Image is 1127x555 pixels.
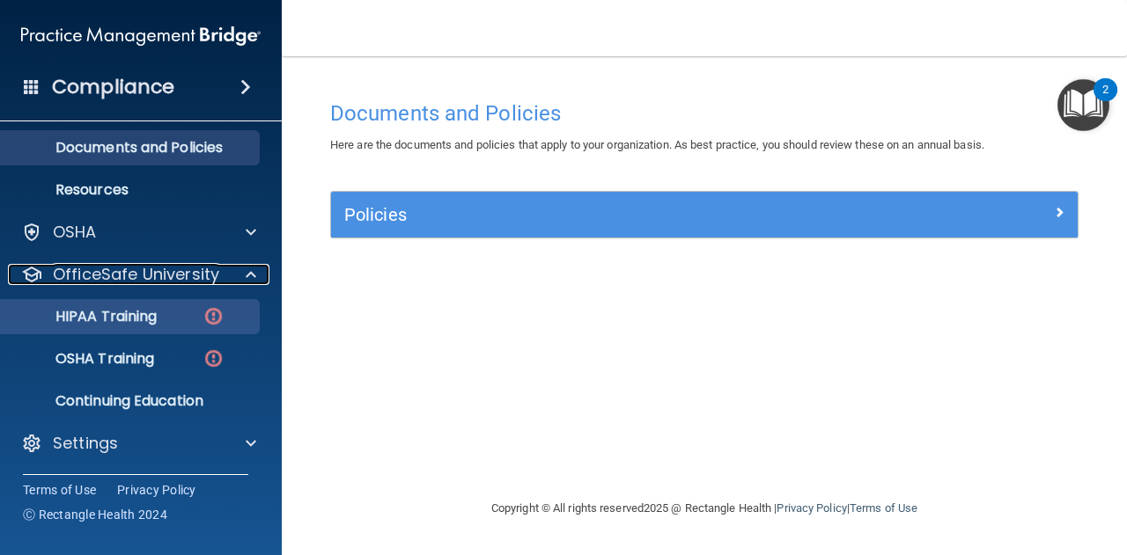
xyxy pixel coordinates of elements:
a: Privacy Policy [777,501,846,515]
p: HIPAA Training [11,308,157,325]
a: OSHA [21,222,256,243]
p: OfficeSafe University [53,264,219,285]
p: Resources [11,181,252,199]
img: danger-circle.6113f641.png [203,347,225,369]
p: OSHA Training [11,350,154,368]
a: OfficeSafe University [21,264,256,285]
div: 2 [1102,90,1109,113]
a: Terms of Use [850,501,917,515]
h5: Policies [344,205,878,224]
span: Ⓒ Rectangle Health 2024 [23,506,167,523]
a: Privacy Policy [117,481,196,499]
p: Continuing Education [11,392,252,410]
img: PMB logo [21,18,261,54]
p: OSHA [53,222,97,243]
img: danger-circle.6113f641.png [203,305,225,327]
h4: Compliance [52,75,174,99]
button: Open Resource Center, 2 new notifications [1057,79,1109,131]
a: Terms of Use [23,481,96,499]
h4: Documents and Policies [330,102,1079,125]
div: Copyright © All rights reserved 2025 @ Rectangle Health | | [383,480,1026,537]
a: Policies [344,201,1064,229]
p: Settings [53,433,118,454]
p: Documents and Policies [11,139,252,157]
span: Here are the documents and policies that apply to your organization. As best practice, you should... [330,138,984,151]
a: Settings [21,433,256,454]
